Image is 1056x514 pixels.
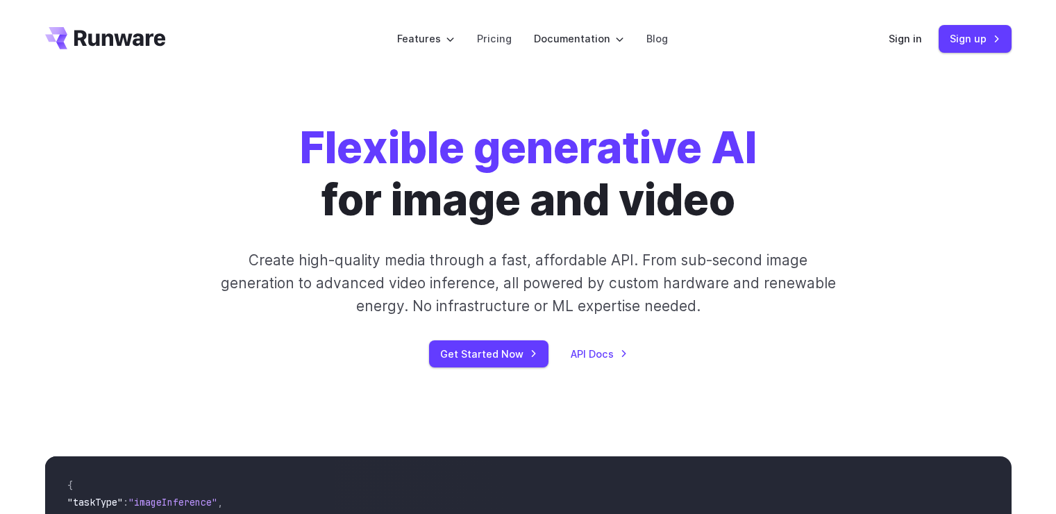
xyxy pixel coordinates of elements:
h1: for image and video [300,122,757,226]
span: { [67,479,73,492]
a: Blog [646,31,668,47]
span: "taskType" [67,496,123,508]
strong: Flexible generative AI [300,122,757,174]
span: "imageInference" [128,496,217,508]
a: API Docs [571,346,628,362]
a: Go to / [45,27,166,49]
a: Sign in [889,31,922,47]
label: Features [397,31,455,47]
span: , [217,496,223,508]
a: Sign up [939,25,1012,52]
a: Get Started Now [429,340,548,367]
p: Create high-quality media through a fast, affordable API. From sub-second image generation to adv... [219,249,837,318]
label: Documentation [534,31,624,47]
span: : [123,496,128,508]
a: Pricing [477,31,512,47]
